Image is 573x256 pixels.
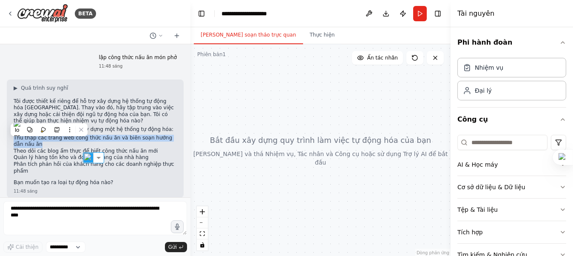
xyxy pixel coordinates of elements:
[14,189,37,193] font: 11:48 sáng
[223,51,226,57] font: 1
[457,154,566,176] button: AI & Học máy
[197,51,223,57] font: Phiên bản
[16,244,39,250] font: Cải thiện
[99,54,177,61] p: lập công thức nấu ăn món phở
[367,55,398,61] font: Ẩn tác nhân
[168,244,177,250] font: Gửi
[457,31,566,54] button: Phi hành đoàn
[475,64,503,71] font: Nhiệm vụ
[457,115,488,123] font: Công cụ
[310,32,335,38] font: Thực hiện
[14,148,158,154] font: Theo dõi các blog ẩm thực để biết công thức nấu ăn mới
[14,179,113,185] font: Bạn muốn tạo ra loại tự động hóa nào?
[14,98,174,124] font: Tôi được thiết kế riêng để hỗ trợ xây dựng hệ thống tự động hóa [GEOGRAPHIC_DATA]. Thay vào đó, h...
[170,31,184,41] button: Bắt đầu một cuộc trò chuyện mới
[432,8,444,20] button: Ẩn thanh bên phải
[197,228,208,239] button: phù hợp với quan điểm
[457,108,566,131] button: Công cụ
[17,4,68,23] img: Biểu trưng
[14,161,174,174] font: Phân tích phản hồi của khách hàng cho các doanh nghiệp thực phẩm
[475,87,492,94] font: Đại lý
[14,85,17,91] font: ▶
[197,206,208,250] div: Kiểm soát luồng phản ứng
[457,38,512,46] font: Phi hành đoàn
[457,206,498,213] font: Tệp & Tài liệu
[78,11,93,17] font: BETA
[14,85,68,91] button: ▶Quá trình suy nghĩ
[457,184,525,191] font: Cơ sở dữ liệu & Dữ liệu
[21,85,68,91] font: Quá trình suy nghĩ
[417,250,449,255] a: Thuộc tính React Flow
[457,161,498,168] font: AI & Học máy
[3,242,43,253] button: Cải thiện
[417,250,449,255] font: Dòng phản ứng
[197,217,208,228] button: thu nhỏ lại
[352,51,403,65] button: Ẩn tác nhân
[457,54,566,107] div: Phi hành đoàn
[165,242,187,252] button: Gửi
[197,239,208,250] button: chuyển đổi tương tác
[146,31,167,41] button: Chuyển sang cuộc trò chuyện trước đó
[457,9,494,17] font: Tài nguyên
[14,126,173,132] font: Ví dụ, tôi có thể giúp bạn xây dựng một hệ thống tự động hóa:
[457,176,566,198] button: Cơ sở dữ liệu & Dữ liệu
[457,221,566,243] button: Tích hợp
[14,154,148,160] font: Quản lý hàng tồn kho và đơn đặt hàng của nhà hàng
[457,229,483,236] font: Tích hợp
[197,206,208,217] button: phóng to
[457,199,566,221] button: Tệp & Tài liệu
[221,9,281,18] nav: vụn bánh mì
[99,64,122,68] font: 11:48 sáng
[171,220,184,233] button: Nhấp để nói ý tưởng tự động hóa của bạn
[196,8,207,20] button: Ẩn thanh bên trái
[14,135,172,148] font: Thu thập các trang web công thức nấu ăn và biên soạn hướng dẫn nấu ăn
[201,32,296,38] font: [PERSON_NAME] soạn thảo trực quan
